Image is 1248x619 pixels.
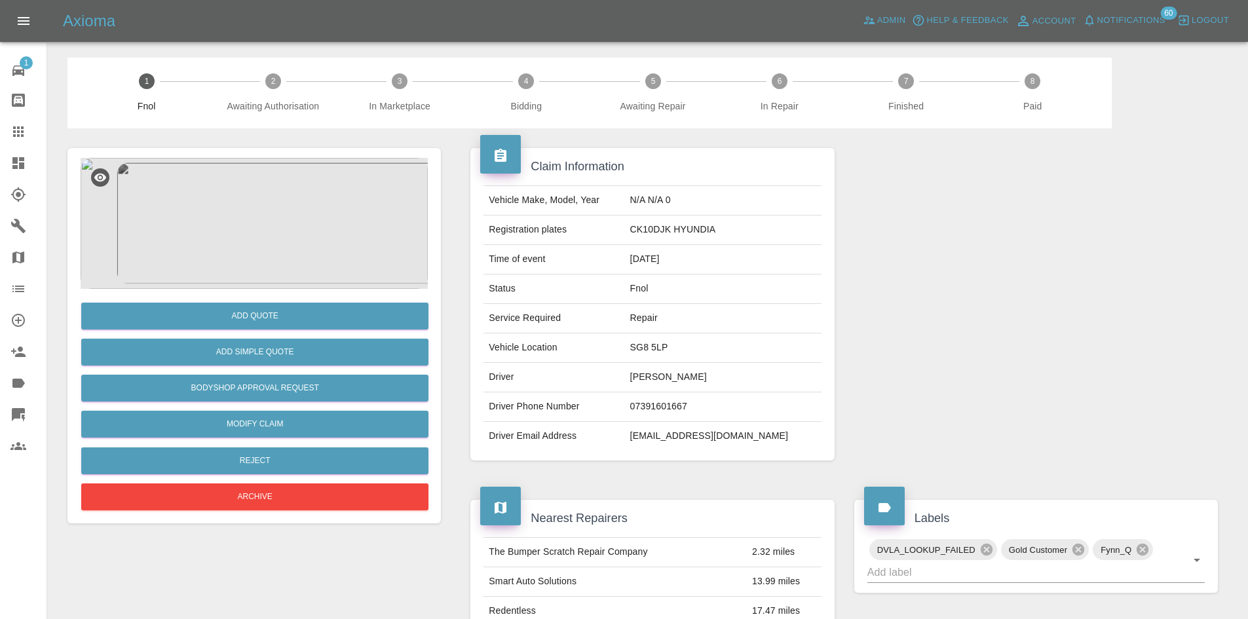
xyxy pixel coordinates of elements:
button: Add Quote [81,303,428,329]
span: Gold Customer [1001,542,1075,557]
button: Add Simple Quote [81,339,428,366]
a: Account [1012,10,1080,31]
span: Account [1032,14,1076,29]
span: In Marketplace [341,100,457,113]
span: Logout [1192,13,1229,28]
div: Gold Customer [1001,539,1089,560]
span: Admin [877,13,906,28]
button: Bodyshop Approval Request [81,375,428,402]
text: 8 [1031,77,1035,86]
text: 6 [777,77,782,86]
span: 1 [20,56,33,69]
span: DVLA_LOOKUP_FAILED [869,542,983,557]
input: Add label [867,562,1168,582]
td: SG8 5LP [625,333,822,363]
button: Logout [1174,10,1232,31]
span: Awaiting Repair [595,100,711,113]
button: Open drawer [8,5,39,37]
span: Awaiting Authorisation [215,100,331,113]
td: The Bumper Scratch Repair Company [483,538,747,567]
div: DVLA_LOOKUP_FAILED [869,539,997,560]
div: Fynn_Q [1093,539,1153,560]
span: Help & Feedback [926,13,1008,28]
h4: Nearest Repairers [480,510,824,527]
td: Fnol [625,274,822,304]
text: 1 [144,77,149,86]
img: d2bbae72-5fcd-4ebc-8de3-dda6879eb5b0 [81,158,428,289]
td: Service Required [483,304,624,333]
td: 07391601667 [625,392,822,422]
td: Vehicle Location [483,333,624,363]
td: Time of event [483,245,624,274]
span: Finished [848,100,964,113]
td: N/A N/A 0 [625,186,822,216]
td: Repair [625,304,822,333]
span: Notifications [1097,13,1165,28]
span: Paid [975,100,1091,113]
a: Modify Claim [81,411,428,438]
button: Open [1188,551,1206,569]
h5: Axioma [63,10,115,31]
button: Reject [81,447,428,474]
text: 3 [398,77,402,86]
button: Help & Feedback [909,10,1012,31]
span: In Repair [721,100,837,113]
span: Fynn_Q [1093,542,1139,557]
td: [PERSON_NAME] [625,363,822,392]
text: 4 [524,77,529,86]
a: Admin [860,10,909,31]
td: Vehicle Make, Model, Year [483,186,624,216]
text: 5 [651,77,655,86]
td: 13.99 miles [747,567,822,597]
td: Driver Email Address [483,422,624,451]
td: Registration plates [483,216,624,245]
span: Bidding [468,100,584,113]
span: 60 [1160,7,1177,20]
td: CK10DJK HYUNDIA [625,216,822,245]
h4: Claim Information [480,158,824,176]
button: Archive [81,483,428,510]
text: 2 [271,77,276,86]
td: 2.32 miles [747,538,822,567]
h4: Labels [864,510,1208,527]
td: [EMAIL_ADDRESS][DOMAIN_NAME] [625,422,822,451]
td: Driver [483,363,624,392]
td: Status [483,274,624,304]
td: Smart Auto Solutions [483,567,747,597]
button: Notifications [1080,10,1169,31]
td: [DATE] [625,245,822,274]
td: Driver Phone Number [483,392,624,422]
text: 7 [904,77,909,86]
span: Fnol [88,100,204,113]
